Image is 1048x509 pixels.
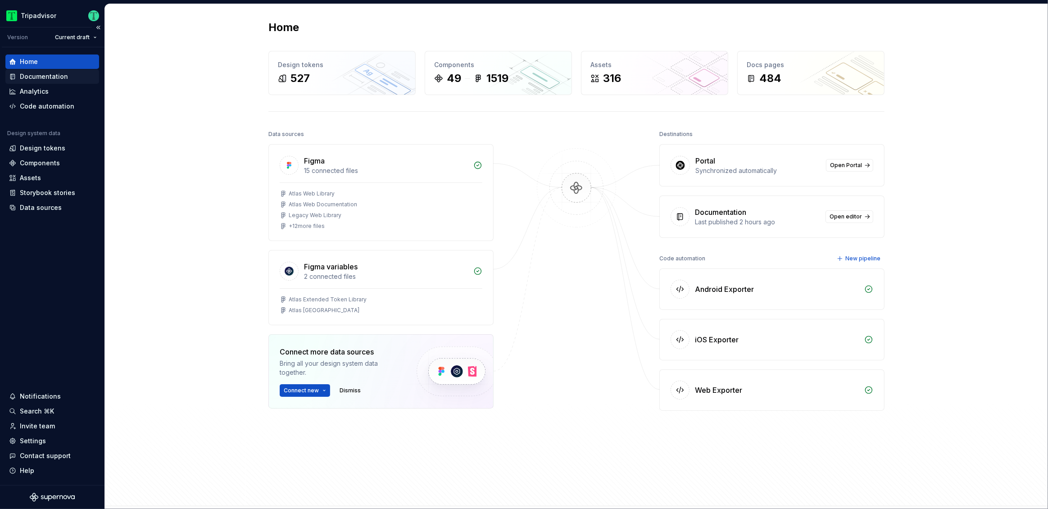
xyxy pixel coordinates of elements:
[5,99,99,114] a: Code automation
[336,384,365,397] button: Dismiss
[20,72,68,81] div: Documentation
[434,60,563,69] div: Components
[289,190,335,197] div: Atlas Web Library
[695,166,821,175] div: Synchronized automatically
[5,200,99,215] a: Data sources
[280,346,401,357] div: Connect more data sources
[737,51,885,95] a: Docs pages484
[20,87,49,96] div: Analytics
[92,21,104,34] button: Collapse sidebar
[304,155,325,166] div: Figma
[20,188,75,197] div: Storybook stories
[20,159,60,168] div: Components
[845,255,880,262] span: New pipeline
[5,389,99,404] button: Notifications
[268,144,494,241] a: Figma15 connected filesAtlas Web LibraryAtlas Web DocumentationLegacy Web Library+12more files
[5,84,99,99] a: Analytics
[659,252,705,265] div: Code automation
[284,387,319,394] span: Connect new
[289,307,359,314] div: Atlas [GEOGRAPHIC_DATA]
[5,464,99,478] button: Help
[55,34,90,41] span: Current draft
[268,51,416,95] a: Design tokens527
[268,20,299,35] h2: Home
[268,250,494,325] a: Figma variables2 connected filesAtlas Extended Token LibraryAtlas [GEOGRAPHIC_DATA]
[581,51,728,95] a: Assets316
[695,218,820,227] div: Last published 2 hours ago
[5,141,99,155] a: Design tokens
[6,10,17,21] img: 0ed0e8b8-9446-497d-bad0-376821b19aa5.png
[603,71,621,86] div: 316
[826,159,873,172] a: Open Portal
[30,493,75,502] svg: Supernova Logo
[5,449,99,463] button: Contact support
[290,71,310,86] div: 527
[20,102,74,111] div: Code automation
[304,272,468,281] div: 2 connected files
[280,384,330,397] button: Connect new
[21,11,56,20] div: Tripadvisor
[425,51,572,95] a: Components491519
[20,203,62,212] div: Data sources
[5,186,99,200] a: Storybook stories
[20,57,38,66] div: Home
[20,144,65,153] div: Design tokens
[51,31,101,44] button: Current draft
[5,434,99,448] a: Settings
[289,201,357,208] div: Atlas Web Documentation
[486,71,508,86] div: 1519
[695,334,739,345] div: iOS Exporter
[88,10,99,21] img: Thomas Dittmer
[20,173,41,182] div: Assets
[304,166,468,175] div: 15 connected files
[747,60,875,69] div: Docs pages
[5,171,99,185] a: Assets
[834,252,885,265] button: New pipeline
[695,385,742,395] div: Web Exporter
[2,6,103,25] button: TripadvisorThomas Dittmer
[590,60,719,69] div: Assets
[447,71,461,86] div: 49
[759,71,781,86] div: 484
[340,387,361,394] span: Dismiss
[695,207,746,218] div: Documentation
[278,60,406,69] div: Design tokens
[659,128,693,141] div: Destinations
[826,210,873,223] a: Open editor
[695,284,754,295] div: Android Exporter
[20,451,71,460] div: Contact support
[289,212,341,219] div: Legacy Web Library
[280,359,401,377] div: Bring all your design system data together.
[5,419,99,433] a: Invite team
[5,55,99,69] a: Home
[830,213,862,220] span: Open editor
[20,466,34,475] div: Help
[289,296,367,303] div: Atlas Extended Token Library
[304,261,358,272] div: Figma variables
[20,422,55,431] div: Invite team
[5,156,99,170] a: Components
[20,392,61,401] div: Notifications
[20,436,46,445] div: Settings
[7,130,60,137] div: Design system data
[20,407,54,416] div: Search ⌘K
[289,223,325,230] div: + 12 more files
[695,155,715,166] div: Portal
[5,69,99,84] a: Documentation
[5,404,99,418] button: Search ⌘K
[268,128,304,141] div: Data sources
[830,162,862,169] span: Open Portal
[7,34,28,41] div: Version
